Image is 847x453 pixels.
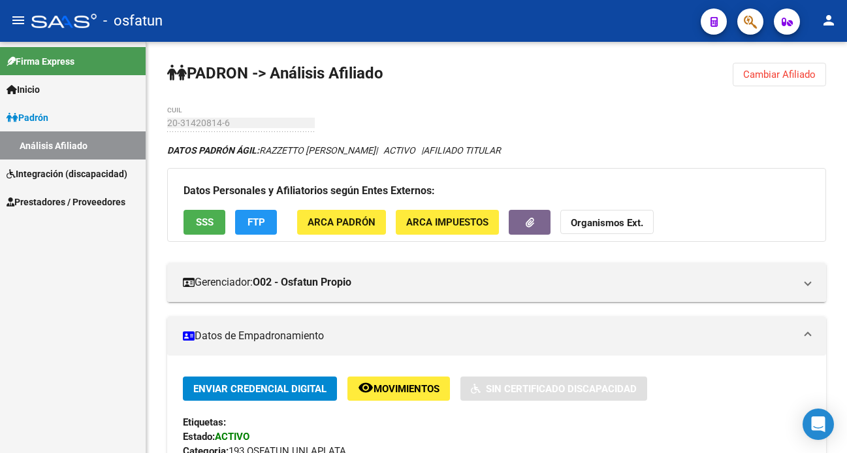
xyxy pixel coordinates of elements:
[358,380,374,395] mat-icon: remove_red_eye
[560,210,654,234] button: Organismos Ext.
[215,431,249,443] strong: ACTIVO
[184,210,225,234] button: SSS
[460,377,647,401] button: Sin Certificado Discapacidad
[183,431,215,443] strong: Estado:
[248,217,265,229] span: FTP
[7,167,127,181] span: Integración (discapacidad)
[167,145,376,156] span: RAZZETTO [PERSON_NAME]
[308,217,376,229] span: ARCA Padrón
[423,145,501,156] span: AFILIADO TITULAR
[167,64,383,82] strong: PADRON -> Análisis Afiliado
[10,12,26,28] mat-icon: menu
[167,316,826,356] mat-expansion-panel-header: Datos de Empadronamiento
[7,82,40,97] span: Inicio
[184,182,810,200] h3: Datos Personales y Afiliatorios según Entes Externos:
[821,12,837,28] mat-icon: person
[803,409,834,440] div: Open Intercom Messenger
[743,69,816,80] span: Cambiar Afiliado
[374,383,439,395] span: Movimientos
[7,54,74,69] span: Firma Express
[347,377,450,401] button: Movimientos
[486,383,637,395] span: Sin Certificado Discapacidad
[7,195,125,209] span: Prestadores / Proveedores
[235,210,277,234] button: FTP
[7,110,48,125] span: Padrón
[406,217,488,229] span: ARCA Impuestos
[196,217,214,229] span: SSS
[167,145,259,156] strong: DATOS PADRÓN ÁGIL:
[193,383,327,395] span: Enviar Credencial Digital
[183,416,226,428] strong: Etiquetas:
[253,275,351,290] strong: O02 - Osfatun Propio
[396,210,499,234] button: ARCA Impuestos
[733,63,826,86] button: Cambiar Afiliado
[183,377,337,401] button: Enviar Credencial Digital
[571,218,643,229] strong: Organismos Ext.
[167,263,826,302] mat-expansion-panel-header: Gerenciador:O02 - Osfatun Propio
[167,145,501,156] i: | ACTIVO |
[183,275,795,290] mat-panel-title: Gerenciador:
[297,210,386,234] button: ARCA Padrón
[103,7,163,35] span: - osfatun
[183,329,795,343] mat-panel-title: Datos de Empadronamiento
